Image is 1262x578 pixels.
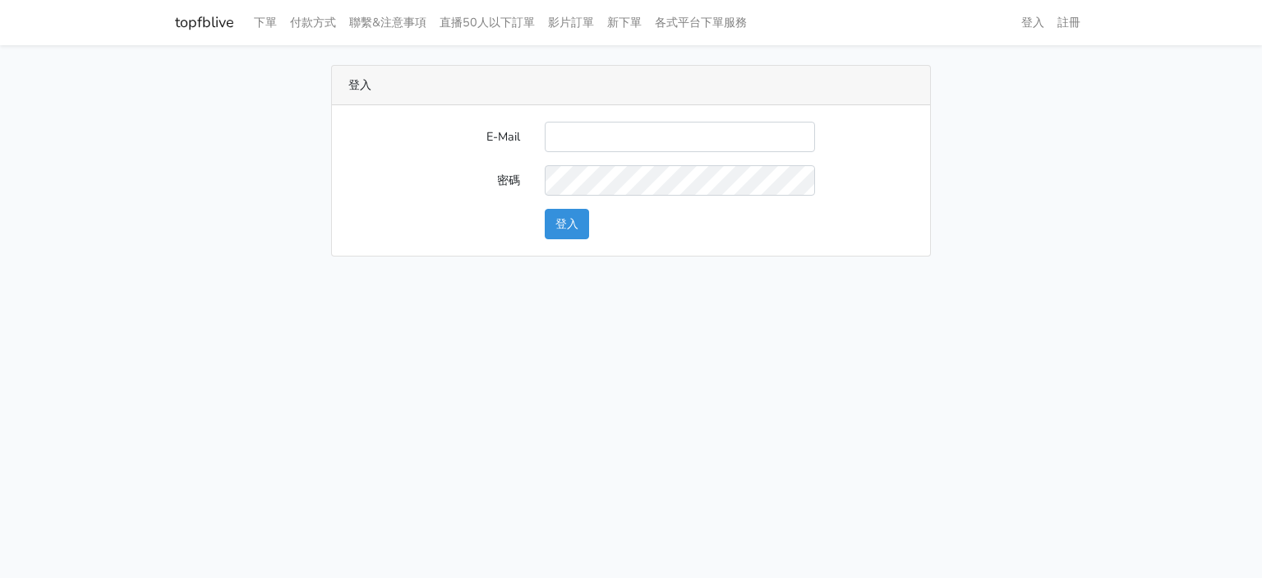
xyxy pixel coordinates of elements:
[336,165,532,196] label: 密碼
[1051,7,1087,39] a: 註冊
[332,66,930,105] div: 登入
[601,7,648,39] a: 新下單
[175,7,234,39] a: topfblive
[433,7,541,39] a: 直播50人以下訂單
[648,7,753,39] a: 各式平台下單服務
[247,7,283,39] a: 下單
[343,7,433,39] a: 聯繫&注意事項
[1015,7,1051,39] a: 登入
[283,7,343,39] a: 付款方式
[541,7,601,39] a: 影片訂單
[545,209,589,239] button: 登入
[336,122,532,152] label: E-Mail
